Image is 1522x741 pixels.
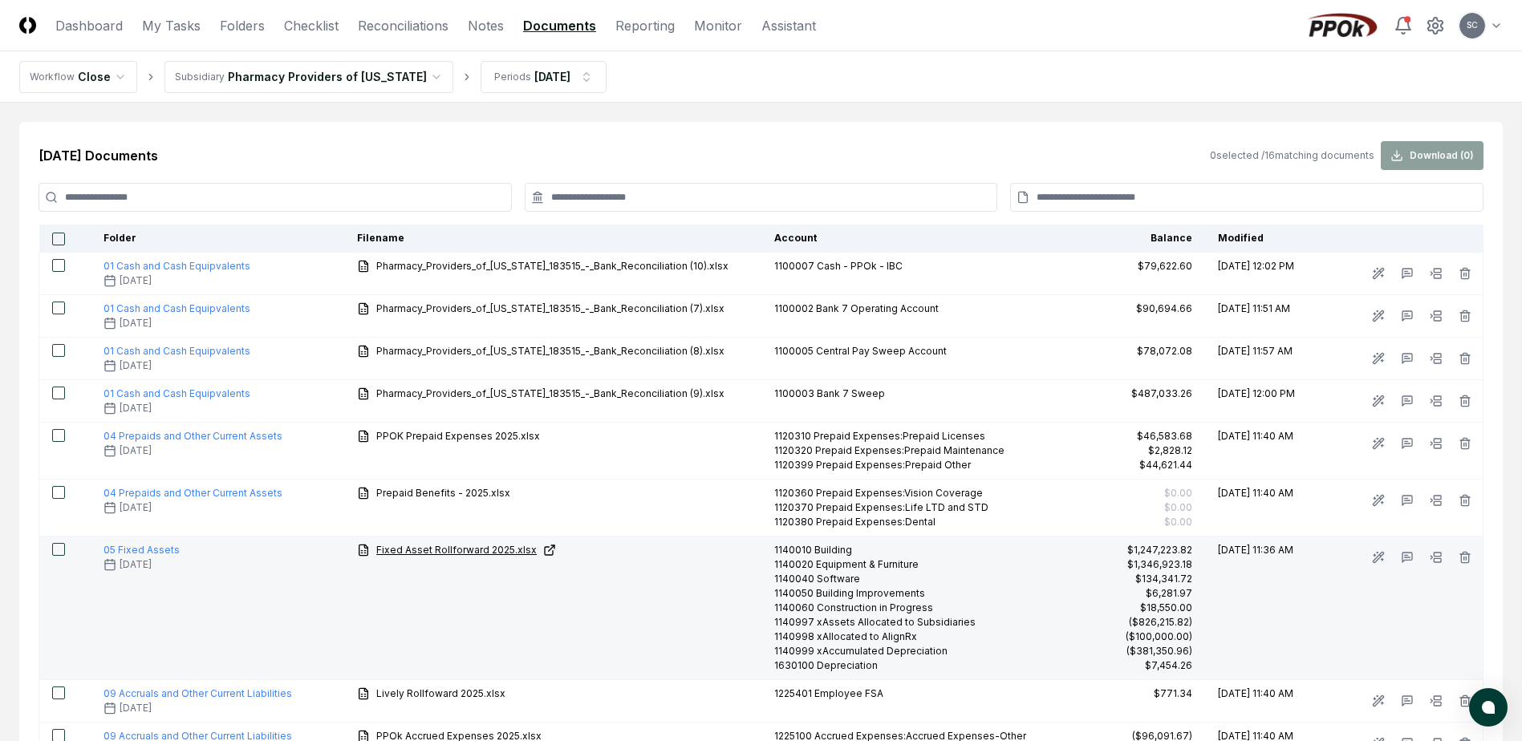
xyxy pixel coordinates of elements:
[357,543,556,557] a: Fixed Asset Rollforward 2025.xlsx
[1205,423,1327,480] td: [DATE] 11:40 AM
[774,686,1078,701] div: 1225401 Employee FSA
[1164,515,1192,529] div: $0.00
[103,430,282,442] a: 04 Prepaids and Other Current Assets
[523,16,596,35] a: Documents
[1205,338,1327,380] td: [DATE] 11:57 AM
[1139,458,1192,472] div: $44,621.44
[142,16,201,35] a: My Tasks
[103,302,250,314] a: 01 Cash and Cash Equipvalents
[357,686,525,701] a: Lively Rollfoward 2025.xlsx
[358,16,448,35] a: Reconciliations
[774,630,1078,644] div: 1140998 xAllocated to AlignRx
[481,61,607,93] button: Periods[DATE]
[376,344,724,358] span: Pharmacy_Providers_of_[US_STATE]_183515_-_Bank_Reconciliation (8).xlsx
[1469,688,1508,727] button: atlas-launcher
[30,70,75,84] div: Workflow
[376,302,724,316] span: Pharmacy_Providers_of_[US_STATE]_183515_-_Bank_Reconciliation (7).xlsx
[1458,11,1487,40] button: SC
[774,543,1078,557] div: 1140010 Building
[357,429,559,443] a: PPOK Prepaid Expenses 2025.xlsx
[55,16,123,35] a: Dashboard
[774,572,1078,586] div: 1140040 Software
[1136,302,1192,316] div: $90,694.66
[1205,225,1327,253] th: Modified
[774,601,1078,615] div: 1140060 Construction in Progress
[1205,380,1327,423] td: [DATE] 12:00 PM
[376,486,510,500] span: Prepaid Benefits - 2025.xlsx
[774,658,1078,673] div: 1630100 Depreciation
[1164,486,1192,500] div: $0.00
[468,16,504,35] a: Notes
[103,273,332,288] div: [DATE]
[103,260,250,272] a: 01 Cash and Cash Equipvalents
[774,458,1078,472] div: 1120399 Prepaid Expenses:Prepaid Other
[103,557,332,572] div: [DATE]
[1148,443,1192,458] div: $2,828.12
[376,686,505,701] span: Lively Rollfoward 2025.xlsx
[494,70,531,84] div: Periods
[175,70,225,84] div: Subsidiary
[774,344,1078,358] div: 1100005 Central Pay Sweep Account
[1164,500,1192,515] div: $0.00
[1131,387,1192,401] div: $487,033.26
[284,16,339,35] a: Checklist
[103,500,332,515] div: [DATE]
[774,644,1078,658] div: 1140999 xAccumulated Depreciation
[103,544,180,556] span: 05 Fixed Assets
[1138,259,1192,273] div: $79,622.60
[103,687,292,699] span: 09 Accruals and Other Current Liabilities
[1210,148,1374,163] div: 0 selected / 16 matching documents
[357,302,744,316] a: Pharmacy_Providers_of_[US_STATE]_183515_-_Bank_Reconciliation (7).xlsx
[103,701,332,715] div: [DATE]
[1205,680,1327,723] td: [DATE] 11:40 AM
[1304,13,1381,38] img: PPOk logo
[1126,630,1192,644] div: ($100,000.00)
[1140,601,1192,615] div: $18,550.00
[103,443,332,458] div: [DATE]
[774,387,1078,401] div: 1100003 Bank 7 Sweep
[357,486,530,500] a: Prepaid Benefits - 2025.xlsx
[1127,557,1192,572] div: $1,346,923.18
[103,316,332,330] div: [DATE]
[1205,295,1327,338] td: [DATE] 11:51 AM
[1127,543,1192,557] div: $1,247,223.82
[761,225,1090,253] th: Account
[774,486,1078,500] div: 1120360 Prepaid Expenses:Vision Coverage
[1467,19,1478,31] span: SC
[357,387,744,401] a: Pharmacy_Providers_of_[US_STATE]_183515_-_Bank_Reconciliation (9).xlsx
[103,387,250,399] a: 01 Cash and Cash Equipvalents
[19,61,607,93] nav: breadcrumb
[774,500,1078,515] div: 1120370 Prepaid Expenses:Life LTD and STD
[1137,429,1192,443] div: $46,583.68
[1137,344,1192,358] div: $78,072.08
[1126,644,1192,658] div: ($381,350.96)
[1129,615,1192,630] div: ($826,215.82)
[376,387,724,401] span: Pharmacy_Providers_of_[US_STATE]_183515_-_Bank_Reconciliation (9).xlsx
[91,225,345,253] th: Folder
[344,225,761,253] th: Filename
[1205,537,1327,680] td: [DATE] 11:36 AM
[774,615,1078,630] div: 1140997 xAssets Allocated to Subsidiaries
[1146,586,1192,601] div: $6,281.97
[357,259,748,273] a: Pharmacy_Providers_of_[US_STATE]_183515_-_Bank_Reconciliation (10).xlsx
[376,543,537,557] span: Fixed Asset Rollforward 2025.xlsx
[103,487,282,499] a: 04 Prepaids and Other Current Assets
[774,515,1078,529] div: 1120380 Prepaid Expenses:Dental
[615,16,675,35] a: Reporting
[103,345,250,357] a: 01 Cash and Cash Equipvalents
[1154,686,1192,701] div: $771.34
[774,259,1078,273] div: 1100007 Cash - PPOk - IBC
[694,16,742,35] a: Monitor
[376,259,729,273] span: Pharmacy_Providers_of_[US_STATE]_183515_-_Bank_Reconciliation (10).xlsx
[1135,572,1192,586] div: $134,341.72
[774,302,1078,316] div: 1100002 Bank 7 Operating Account
[1090,225,1204,253] th: Balance
[103,358,332,373] div: [DATE]
[220,16,265,35] a: Folders
[19,17,36,34] img: Logo
[534,68,570,85] div: [DATE]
